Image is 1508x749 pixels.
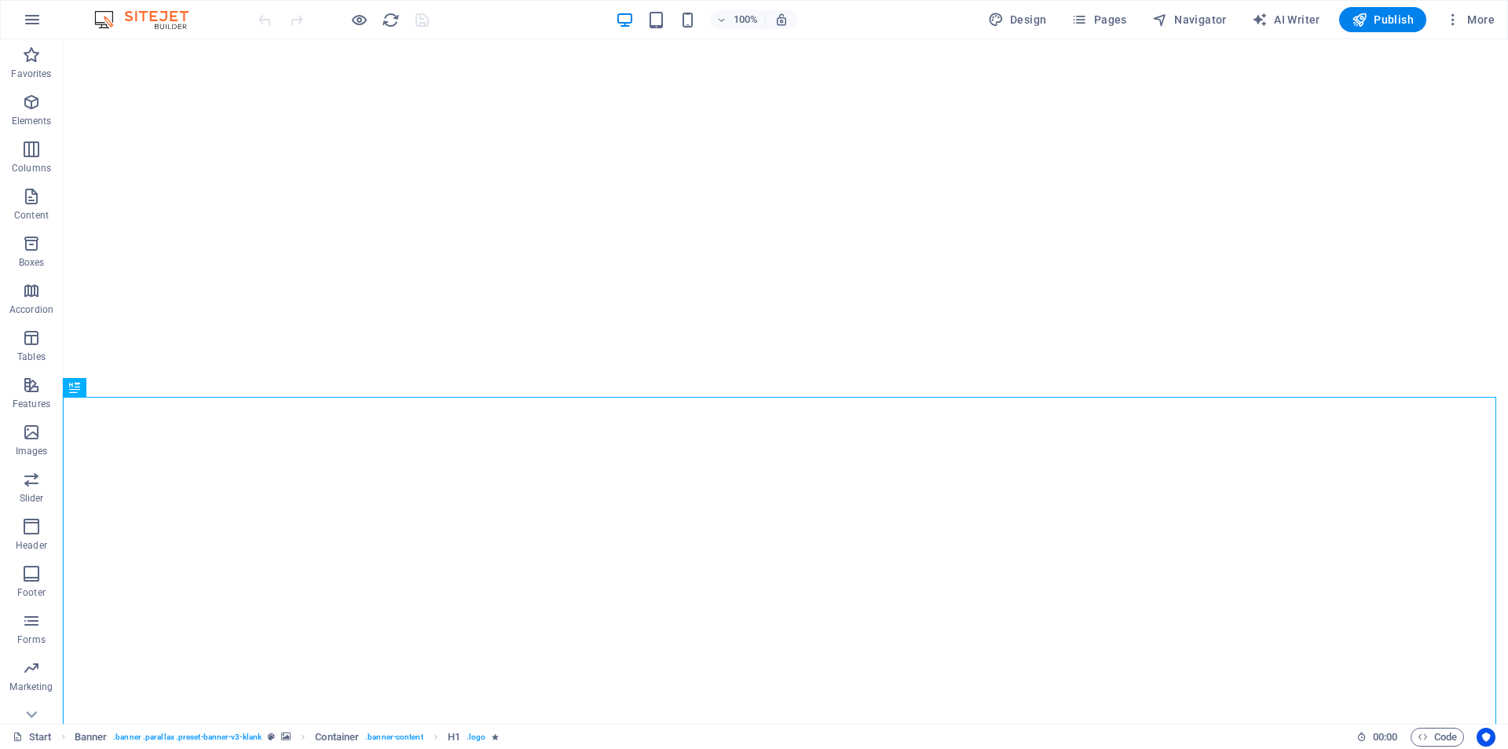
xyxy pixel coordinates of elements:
[315,728,359,747] span: Click to select. Double-click to edit
[1071,12,1126,28] span: Pages
[16,445,48,457] p: Images
[1477,728,1495,747] button: Usercentrics
[1065,7,1133,32] button: Pages
[268,732,275,741] i: This element is a customizable preset
[20,492,44,505] p: Slider
[17,633,46,646] p: Forms
[982,7,1053,32] button: Design
[13,728,52,747] a: Click to cancel selection. Double-click to open Pages
[90,10,208,29] img: Editor Logo
[1384,731,1386,743] span: :
[9,681,53,693] p: Marketing
[467,728,485,747] span: . logo
[19,256,45,269] p: Boxes
[1246,7,1327,32] button: AI Writer
[1339,7,1426,32] button: Publish
[16,539,47,552] p: Header
[492,732,499,741] i: Element contains an animation
[75,728,108,747] span: Click to select. Double-click to edit
[1418,728,1457,747] span: Code
[381,10,400,29] button: reload
[1152,12,1227,28] span: Navigator
[382,11,400,29] i: Reload page
[9,303,53,316] p: Accordion
[988,12,1047,28] span: Design
[1146,7,1233,32] button: Navigator
[1356,728,1398,747] h6: Session time
[17,351,46,363] p: Tables
[734,10,759,29] h6: 100%
[710,10,766,29] button: 100%
[1445,12,1495,28] span: More
[982,7,1053,32] div: Design (Ctrl+Alt+Y)
[17,586,46,599] p: Footer
[350,10,368,29] button: Click here to leave preview mode and continue editing
[448,728,460,747] span: Click to select. Double-click to edit
[11,68,51,80] p: Favorites
[14,209,49,222] p: Content
[1439,7,1501,32] button: More
[113,728,262,747] span: . banner .parallax .preset-banner-v3-klank
[1411,728,1464,747] button: Code
[281,732,291,741] i: This element contains a background
[12,162,51,174] p: Columns
[774,13,789,27] i: On resize automatically adjust zoom level to fit chosen device.
[13,398,50,410] p: Features
[1373,728,1397,747] span: 00 00
[75,728,500,747] nav: breadcrumb
[12,115,52,127] p: Elements
[1352,12,1414,28] span: Publish
[1252,12,1320,28] span: AI Writer
[365,728,423,747] span: . banner-content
